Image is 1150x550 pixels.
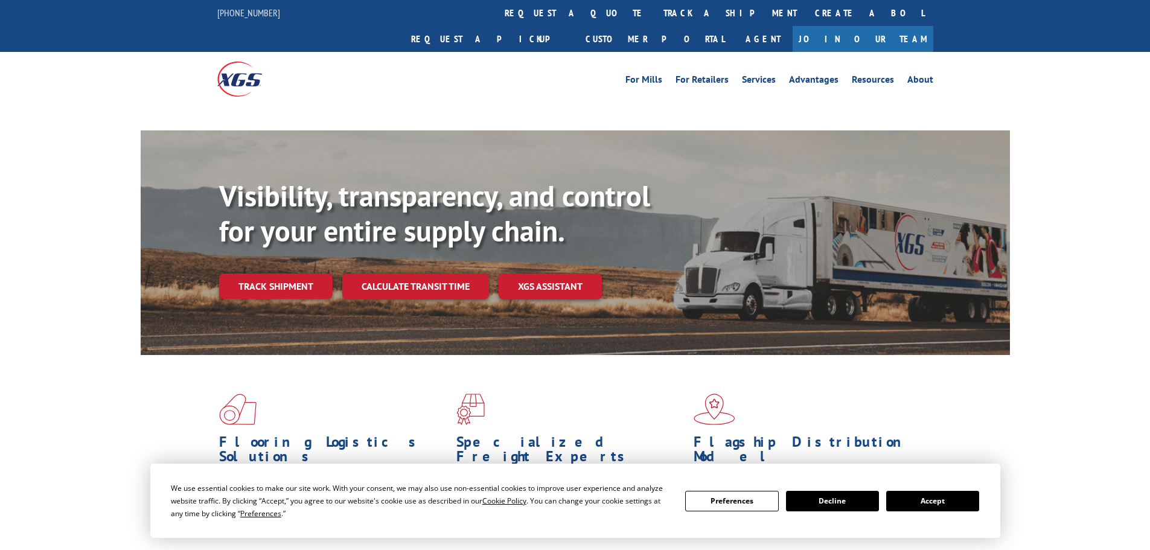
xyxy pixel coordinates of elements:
[219,435,447,470] h1: Flooring Logistics Solutions
[217,7,280,19] a: [PHONE_NUMBER]
[793,26,933,52] a: Join Our Team
[499,273,602,299] a: XGS ASSISTANT
[402,26,577,52] a: Request a pickup
[219,394,257,425] img: xgs-icon-total-supply-chain-intelligence-red
[742,75,776,88] a: Services
[694,435,922,470] h1: Flagship Distribution Model
[694,394,735,425] img: xgs-icon-flagship-distribution-model-red
[456,394,485,425] img: xgs-icon-focused-on-flooring-red
[219,177,650,249] b: Visibility, transparency, and control for your entire supply chain.
[886,491,979,511] button: Accept
[342,273,489,299] a: Calculate transit time
[625,75,662,88] a: For Mills
[456,435,685,470] h1: Specialized Freight Experts
[150,464,1000,538] div: Cookie Consent Prompt
[171,482,671,520] div: We use essential cookies to make our site work. With your consent, we may also use non-essential ...
[852,75,894,88] a: Resources
[786,491,879,511] button: Decline
[676,75,729,88] a: For Retailers
[219,273,333,299] a: Track shipment
[733,26,793,52] a: Agent
[577,26,733,52] a: Customer Portal
[907,75,933,88] a: About
[240,508,281,519] span: Preferences
[789,75,839,88] a: Advantages
[482,496,526,506] span: Cookie Policy
[685,491,778,511] button: Preferences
